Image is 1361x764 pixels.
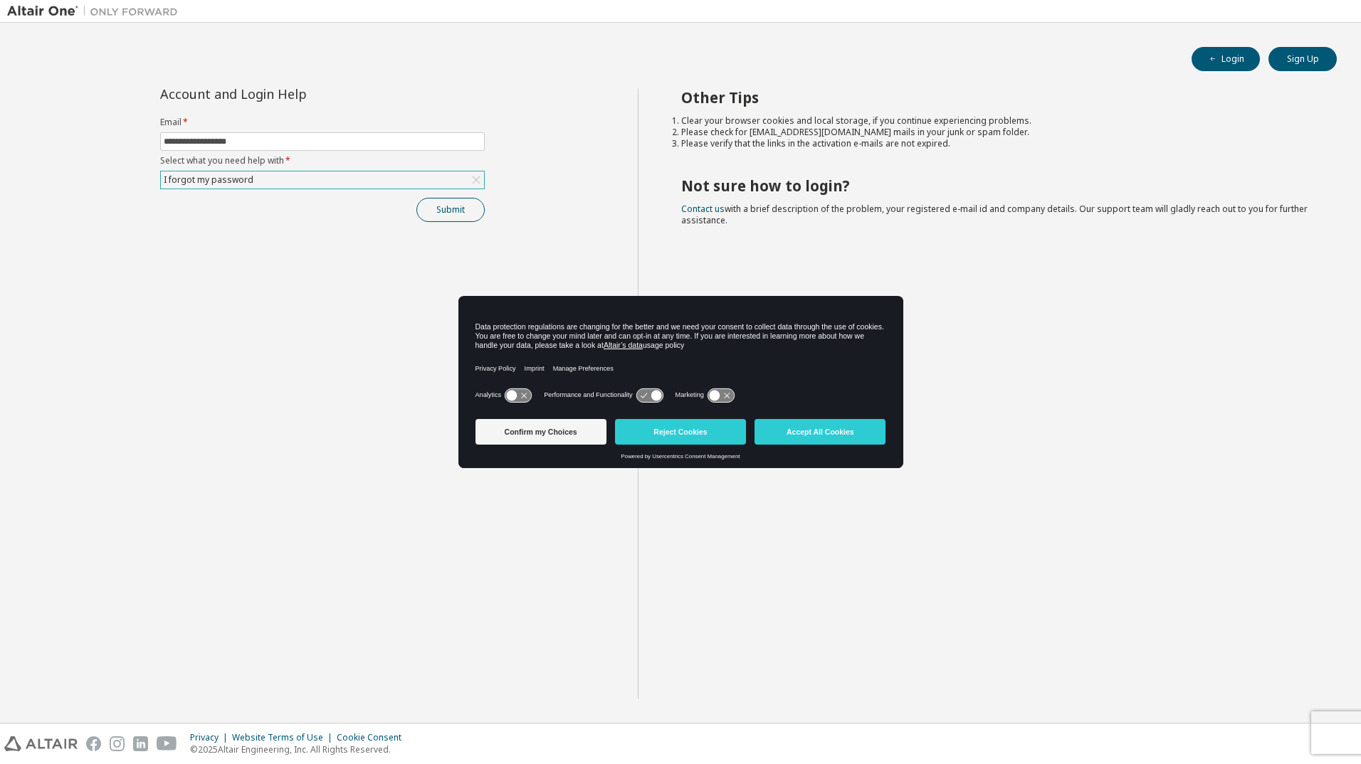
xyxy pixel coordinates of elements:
li: Please check for [EMAIL_ADDRESS][DOMAIN_NAME] mails in your junk or spam folder. [681,127,1312,138]
img: altair_logo.svg [4,736,78,751]
img: facebook.svg [86,736,101,751]
a: Contact us [681,203,725,215]
img: linkedin.svg [133,736,148,751]
label: Select what you need help with [160,155,485,166]
img: Altair One [7,4,185,18]
div: Website Terms of Use [232,732,337,743]
div: Cookie Consent [337,732,410,743]
div: I forgot my password [161,171,484,189]
li: Clear your browser cookies and local storage, if you continue experiencing problems. [681,115,1312,127]
button: Login [1192,47,1260,71]
button: Submit [416,198,485,222]
div: Privacy [190,732,232,743]
h2: Other Tips [681,88,1312,107]
span: with a brief description of the problem, your registered e-mail id and company details. Our suppo... [681,203,1308,226]
button: Sign Up [1268,47,1337,71]
div: Account and Login Help [160,88,420,100]
img: instagram.svg [110,736,125,751]
div: I forgot my password [162,172,256,188]
li: Please verify that the links in the activation e-mails are not expired. [681,138,1312,149]
h2: Not sure how to login? [681,176,1312,195]
img: youtube.svg [157,736,177,751]
p: © 2025 Altair Engineering, Inc. All Rights Reserved. [190,743,410,755]
label: Email [160,117,485,128]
